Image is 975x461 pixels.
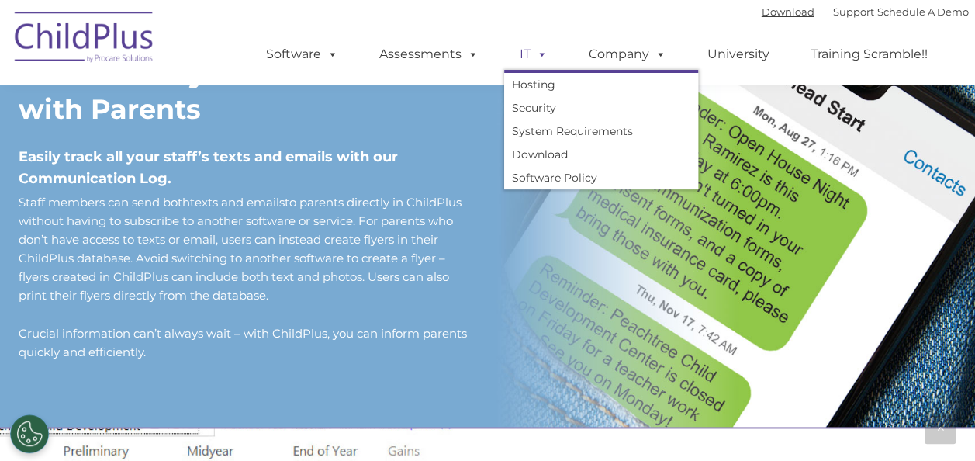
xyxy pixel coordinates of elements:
[504,143,698,166] a: Download
[504,73,698,96] a: Hosting
[877,5,969,18] a: Schedule A Demo
[19,325,467,359] span: Crucial information can’t always wait – with ChildPlus, you can inform parents quickly and effici...
[795,39,943,70] a: Training Scramble!!
[19,147,398,186] span: Easily track all your staff’s texts and emails with our Communication Log.
[7,1,162,78] img: ChildPlus by Procare Solutions
[364,39,494,70] a: Assessments
[190,194,285,209] a: texts and emails
[504,39,563,70] a: IT
[504,166,698,189] a: Software Policy
[504,96,698,120] a: Security
[762,5,814,18] a: Download
[504,120,698,143] a: System Requirements
[692,39,785,70] a: University
[833,5,874,18] a: Support
[573,39,682,70] a: Company
[10,414,49,453] button: Cookies Settings
[251,39,354,70] a: Software
[762,5,969,18] font: |
[19,194,462,302] span: Staff members can send both to parents directly in ChildPlus without having to subscribe to anoth...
